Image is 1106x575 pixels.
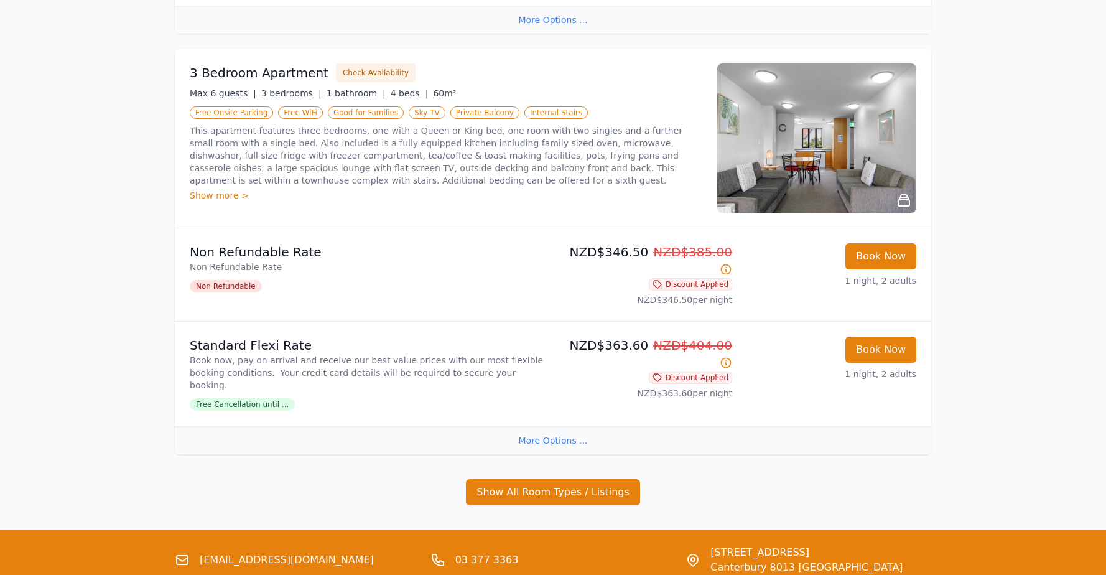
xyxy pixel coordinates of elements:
p: Standard Flexi Rate [190,337,548,354]
span: 3 bedrooms | [261,88,322,98]
span: Free Onsite Parking [190,106,273,119]
span: 60m² [433,88,456,98]
span: Private Balcony [450,106,519,119]
div: More Options ... [175,6,931,34]
span: Free WiFi [278,106,323,119]
a: [EMAIL_ADDRESS][DOMAIN_NAME] [200,553,374,568]
button: Check Availability [336,63,416,82]
span: Max 6 guests | [190,88,256,98]
p: This apartment features three bedrooms, one with a Queen or King bed, one room with two singles a... [190,124,702,187]
span: [STREET_ADDRESS] [710,545,903,560]
span: NZD$404.00 [653,338,732,353]
span: Free Cancellation until ... [190,398,295,411]
button: Book Now [845,337,916,363]
span: Sky TV [409,106,445,119]
p: NZD$346.50 per night [558,294,732,306]
p: 1 night, 2 adults [742,274,916,287]
p: NZD$346.50 [558,243,732,278]
div: More Options ... [175,426,931,454]
span: 4 beds | [391,88,429,98]
a: 03 377 3363 [455,553,519,568]
span: Internal Stairs [524,106,588,119]
span: Discount Applied [649,278,732,291]
p: Non Refundable Rate [190,243,548,261]
button: Show All Room Types / Listings [466,479,640,505]
span: Non Refundable [190,280,262,292]
span: Good for Families [328,106,404,119]
span: 1 bathroom | [327,88,386,98]
span: Discount Applied [649,372,732,384]
p: NZD$363.60 per night [558,387,732,400]
p: Book now, pay on arrival and receive our best value prices with our most flexible booking conditi... [190,354,548,391]
div: Show more > [190,189,702,202]
p: NZD$363.60 [558,337,732,372]
p: Non Refundable Rate [190,261,548,273]
h3: 3 Bedroom Apartment [190,64,328,82]
span: Canterbury 8013 [GEOGRAPHIC_DATA] [710,560,903,575]
p: 1 night, 2 adults [742,368,916,380]
span: NZD$385.00 [653,245,732,259]
button: Book Now [845,243,916,269]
